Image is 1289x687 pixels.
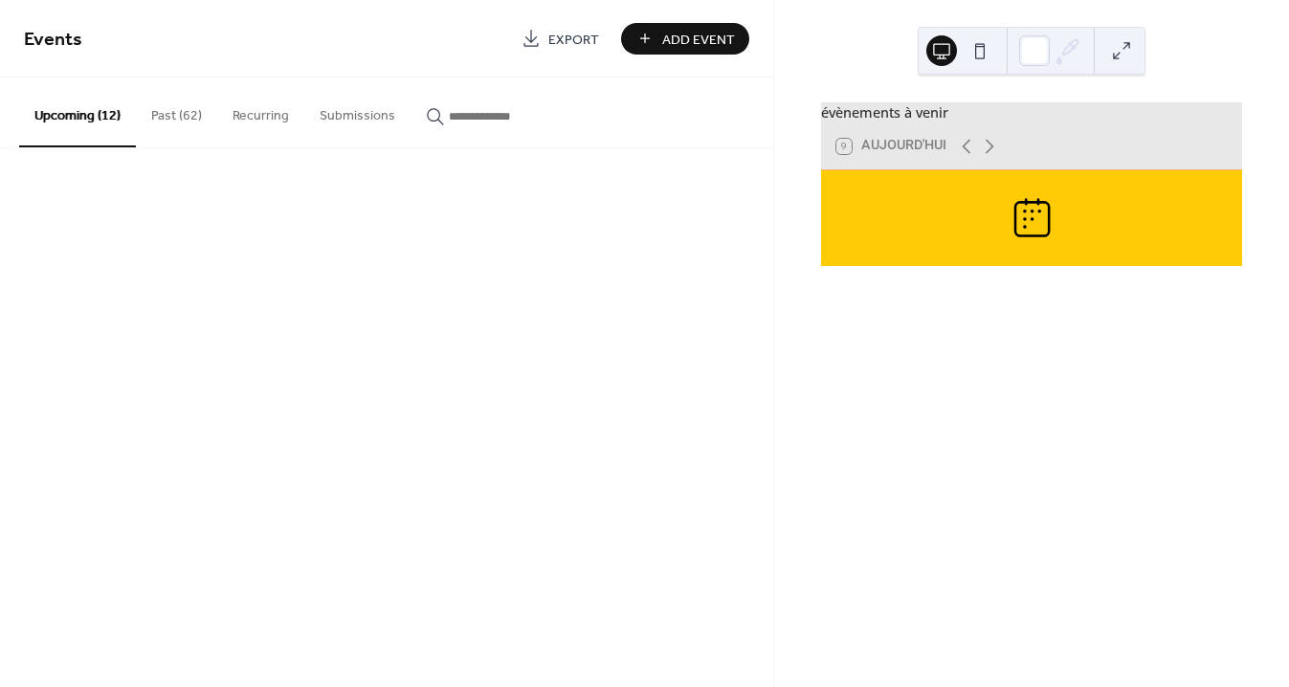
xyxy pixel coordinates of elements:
button: Upcoming (12) [19,78,136,147]
div: évènements à venir [821,102,1242,123]
button: Past (62) [136,78,217,145]
button: Submissions [304,78,411,145]
a: Export [507,23,613,55]
button: Add Event [621,23,749,55]
span: Events [24,21,82,58]
span: Export [548,30,599,50]
button: Recurring [217,78,304,145]
span: Add Event [662,30,735,50]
